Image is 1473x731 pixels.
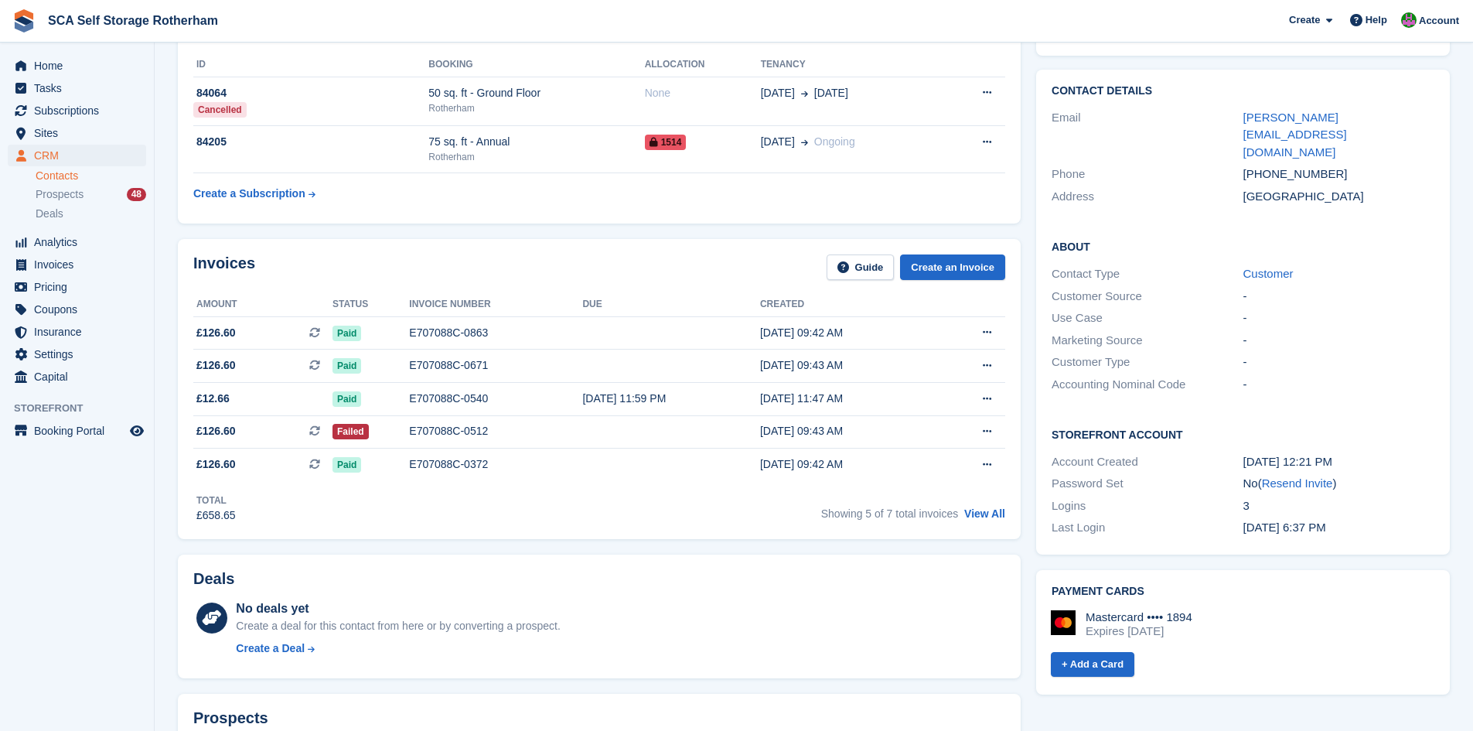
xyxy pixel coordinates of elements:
[8,77,146,99] a: menu
[8,321,146,343] a: menu
[8,100,146,121] a: menu
[1243,354,1434,371] div: -
[760,292,936,317] th: Created
[1243,309,1434,327] div: -
[821,507,958,520] span: Showing 5 of 7 total invoices
[332,292,409,317] th: Status
[1052,453,1243,471] div: Account Created
[193,53,428,77] th: ID
[193,292,332,317] th: Amount
[196,507,236,524] div: £658.65
[193,570,234,588] h2: Deals
[332,424,369,439] span: Failed
[34,366,127,388] span: Capital
[8,276,146,298] a: menu
[1243,453,1434,471] div: [DATE] 12:21 PM
[760,423,936,439] div: [DATE] 09:43 AM
[409,357,582,374] div: E707088C-0671
[428,85,644,101] div: 50 sq. ft - Ground Floor
[1243,267,1294,280] a: Customer
[34,276,127,298] span: Pricing
[1243,376,1434,394] div: -
[34,145,127,166] span: CRM
[236,640,560,657] a: Create a Deal
[36,206,146,222] a: Deals
[1051,610,1076,635] img: Mastercard Logo
[36,187,84,202] span: Prospects
[582,391,760,407] div: [DATE] 11:59 PM
[193,134,428,150] div: 84205
[34,254,127,275] span: Invoices
[8,145,146,166] a: menu
[236,618,560,634] div: Create a deal for this contact from here or by converting a prospect.
[1243,497,1434,515] div: 3
[128,422,146,440] a: Preview store
[36,186,146,203] a: Prospects 48
[1258,477,1337,490] span: ( )
[1052,475,1243,493] div: Password Set
[8,366,146,388] a: menu
[193,85,428,101] div: 84064
[814,135,855,148] span: Ongoing
[1243,188,1434,206] div: [GEOGRAPHIC_DATA]
[196,391,230,407] span: £12.66
[1243,111,1347,159] a: [PERSON_NAME][EMAIL_ADDRESS][DOMAIN_NAME]
[814,85,848,101] span: [DATE]
[1366,12,1387,28] span: Help
[42,8,224,33] a: SCA Self Storage Rotherham
[332,358,361,374] span: Paid
[1086,610,1192,624] div: Mastercard •••• 1894
[1052,332,1243,350] div: Marketing Source
[34,343,127,365] span: Settings
[1243,166,1434,183] div: [PHONE_NUMBER]
[1052,586,1434,598] h2: Payment cards
[36,207,63,221] span: Deals
[34,77,127,99] span: Tasks
[1086,624,1192,638] div: Expires [DATE]
[409,423,582,439] div: E707088C-0512
[900,254,1005,280] a: Create an Invoice
[34,231,127,253] span: Analytics
[582,292,760,317] th: Due
[193,102,247,118] div: Cancelled
[1052,265,1243,283] div: Contact Type
[1052,519,1243,537] div: Last Login
[8,55,146,77] a: menu
[1052,109,1243,162] div: Email
[760,391,936,407] div: [DATE] 11:47 AM
[409,456,582,473] div: E707088C-0372
[196,456,236,473] span: £126.60
[8,299,146,320] a: menu
[761,85,795,101] span: [DATE]
[827,254,895,280] a: Guide
[760,456,936,473] div: [DATE] 09:42 AM
[8,122,146,144] a: menu
[332,457,361,473] span: Paid
[36,169,146,183] a: Contacts
[428,134,644,150] div: 75 sq. ft - Annual
[8,231,146,253] a: menu
[645,135,687,150] span: 1514
[8,254,146,275] a: menu
[1052,354,1243,371] div: Customer Type
[34,321,127,343] span: Insurance
[1052,309,1243,327] div: Use Case
[1052,166,1243,183] div: Phone
[1052,426,1434,442] h2: Storefront Account
[645,85,761,101] div: None
[645,53,761,77] th: Allocation
[964,507,1005,520] a: View All
[1243,288,1434,306] div: -
[1052,376,1243,394] div: Accounting Nominal Code
[1052,188,1243,206] div: Address
[196,325,236,341] span: £126.60
[14,401,154,416] span: Storefront
[760,325,936,341] div: [DATE] 09:42 AM
[12,9,36,32] img: stora-icon-8386f47178a22dfd0bd8f6a31ec36ba5ce8667c1dd55bd0f319d3a0aa187defe.svg
[193,254,255,280] h2: Invoices
[1052,497,1243,515] div: Logins
[428,150,644,164] div: Rotherham
[409,391,582,407] div: E707088C-0540
[127,188,146,201] div: 48
[1262,477,1333,490] a: Resend Invite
